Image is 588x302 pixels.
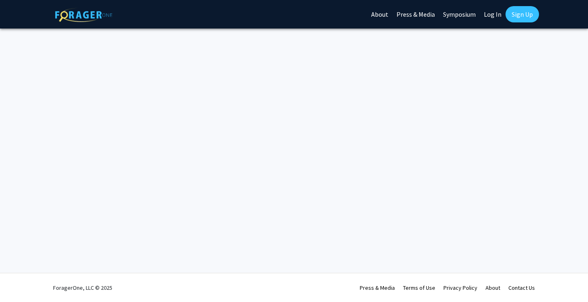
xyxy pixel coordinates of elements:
a: Press & Media [360,284,395,291]
a: About [486,284,500,291]
a: Privacy Policy [443,284,477,291]
a: Contact Us [508,284,535,291]
a: Terms of Use [403,284,435,291]
img: ForagerOne Logo [55,8,112,22]
a: Sign Up [506,6,539,22]
div: ForagerOne, LLC © 2025 [53,273,112,302]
